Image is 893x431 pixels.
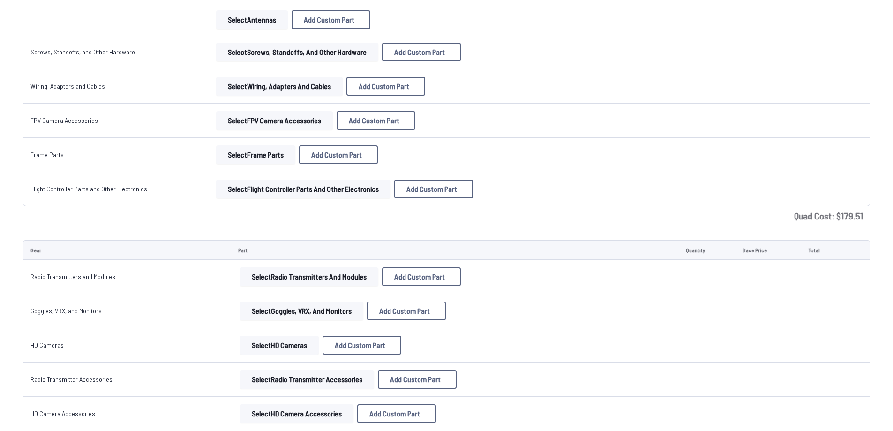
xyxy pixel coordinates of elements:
[678,240,735,260] td: Quantity
[240,302,363,320] button: SelectGoggles, VRX, and Monitors
[30,307,102,315] a: Goggles, VRX, and Monitors
[240,267,378,286] button: SelectRadio Transmitters and Modules
[30,341,64,349] a: HD Cameras
[238,404,355,423] a: SelectHD Camera Accessories
[238,302,365,320] a: SelectGoggles, VRX, and Monitors
[394,48,445,56] span: Add Custom Part
[214,145,297,164] a: SelectFrame Parts
[337,111,415,130] button: Add Custom Part
[240,404,353,423] button: SelectHD Camera Accessories
[240,336,319,355] button: SelectHD Cameras
[216,111,333,130] button: SelectFPV Camera Accessories
[735,240,800,260] td: Base Price
[214,77,345,96] a: SelectWiring, Adapters and Cables
[216,43,378,61] button: SelectScrews, Standoffs, and Other Hardware
[240,370,374,389] button: SelectRadio Transmitter Accessories
[238,370,376,389] a: SelectRadio Transmitter Accessories
[214,180,392,198] a: SelectFlight Controller Parts and Other Electronics
[349,117,399,124] span: Add Custom Part
[378,370,457,389] button: Add Custom Part
[23,240,231,260] td: Gear
[390,376,441,383] span: Add Custom Part
[214,111,335,130] a: SelectFPV Camera Accessories
[335,341,385,349] span: Add Custom Part
[30,409,95,417] a: HD Camera Accessories
[216,77,343,96] button: SelectWiring, Adapters and Cables
[214,43,380,61] a: SelectScrews, Standoffs, and Other Hardware
[30,116,98,124] a: FPV Camera Accessories
[382,267,461,286] button: Add Custom Part
[214,10,290,29] a: SelectAntennas
[367,302,446,320] button: Add Custom Part
[346,77,425,96] button: Add Custom Part
[216,180,390,198] button: SelectFlight Controller Parts and Other Electronics
[311,151,362,159] span: Add Custom Part
[801,240,845,260] td: Total
[30,185,147,193] a: Flight Controller Parts and Other Electronics
[238,336,321,355] a: SelectHD Cameras
[30,151,64,159] a: Frame Parts
[216,10,288,29] button: SelectAntennas
[304,16,354,23] span: Add Custom Part
[216,145,295,164] button: SelectFrame Parts
[323,336,401,355] button: Add Custom Part
[406,185,457,193] span: Add Custom Part
[231,240,678,260] td: Part
[30,82,105,90] a: Wiring, Adapters and Cables
[30,48,135,56] a: Screws, Standoffs, and Other Hardware
[292,10,370,29] button: Add Custom Part
[369,410,420,417] span: Add Custom Part
[357,404,436,423] button: Add Custom Part
[379,307,430,315] span: Add Custom Part
[394,180,473,198] button: Add Custom Part
[359,83,409,90] span: Add Custom Part
[30,272,115,280] a: Radio Transmitters and Modules
[30,375,113,383] a: Radio Transmitter Accessories
[299,145,378,164] button: Add Custom Part
[23,206,870,225] td: Quad Cost: $ 179.51
[382,43,461,61] button: Add Custom Part
[394,273,445,280] span: Add Custom Part
[238,267,380,286] a: SelectRadio Transmitters and Modules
